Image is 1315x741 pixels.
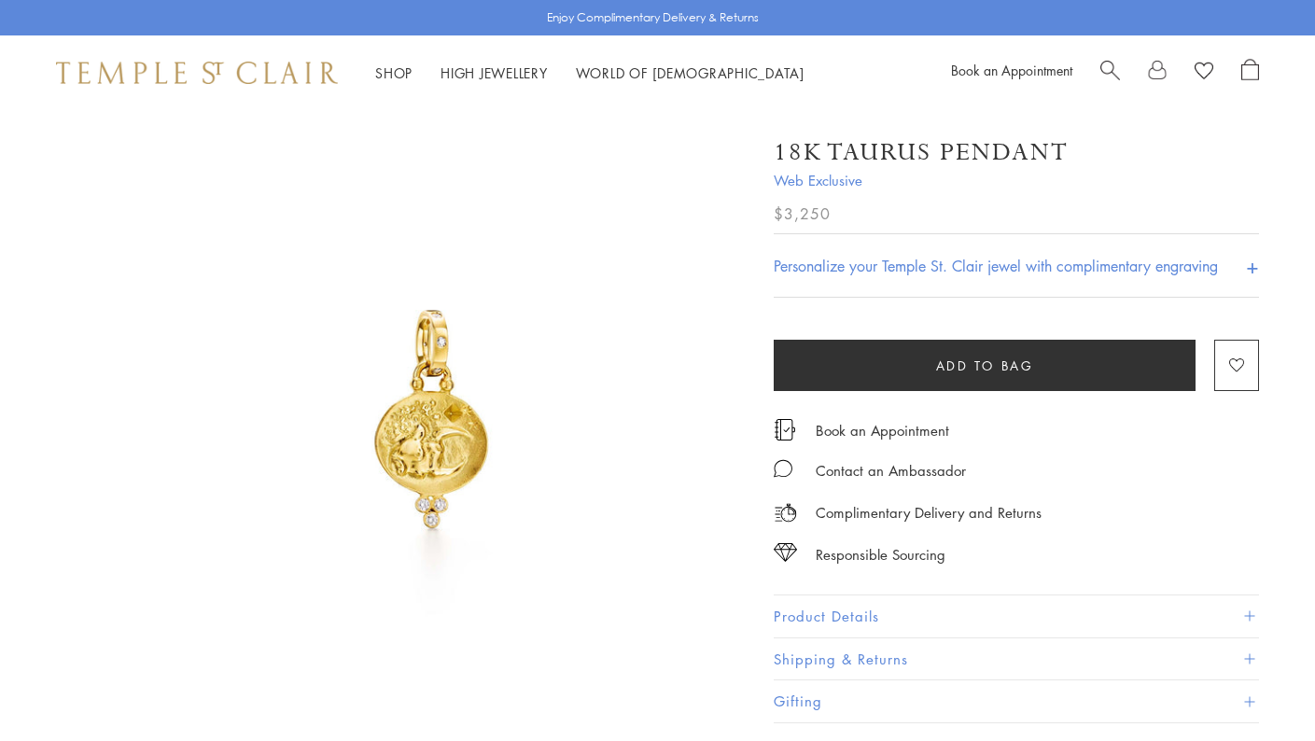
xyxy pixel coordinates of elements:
[816,459,966,482] div: Contact an Ambassador
[576,63,804,82] a: World of [DEMOGRAPHIC_DATA]World of [DEMOGRAPHIC_DATA]
[1222,653,1296,722] iframe: Gorgias live chat messenger
[441,63,548,82] a: High JewelleryHigh Jewellery
[816,501,1042,524] p: Complimentary Delivery and Returns
[774,169,1259,192] span: Web Exclusive
[774,595,1259,637] button: Product Details
[774,638,1259,680] button: Shipping & Returns
[774,501,797,524] img: icon_delivery.svg
[1241,59,1259,87] a: Open Shopping Bag
[774,459,792,478] img: MessageIcon-01_2.svg
[121,110,746,734] img: 18K Taurus Pendant
[1100,59,1120,87] a: Search
[774,255,1218,277] h4: Personalize your Temple St. Clair jewel with complimentary engraving
[1195,59,1213,87] a: View Wishlist
[774,202,831,226] span: $3,250
[774,680,1259,722] button: Gifting
[547,8,759,27] p: Enjoy Complimentary Delivery & Returns
[774,543,797,562] img: icon_sourcing.svg
[936,356,1034,376] span: Add to bag
[816,543,945,566] div: Responsible Sourcing
[56,62,338,84] img: Temple St. Clair
[1246,248,1259,283] h4: +
[816,420,949,440] a: Book an Appointment
[774,136,1069,169] h1: 18K Taurus Pendant
[774,419,796,440] img: icon_appointment.svg
[375,62,804,85] nav: Main navigation
[774,340,1196,391] button: Add to bag
[951,61,1072,79] a: Book an Appointment
[375,63,413,82] a: ShopShop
